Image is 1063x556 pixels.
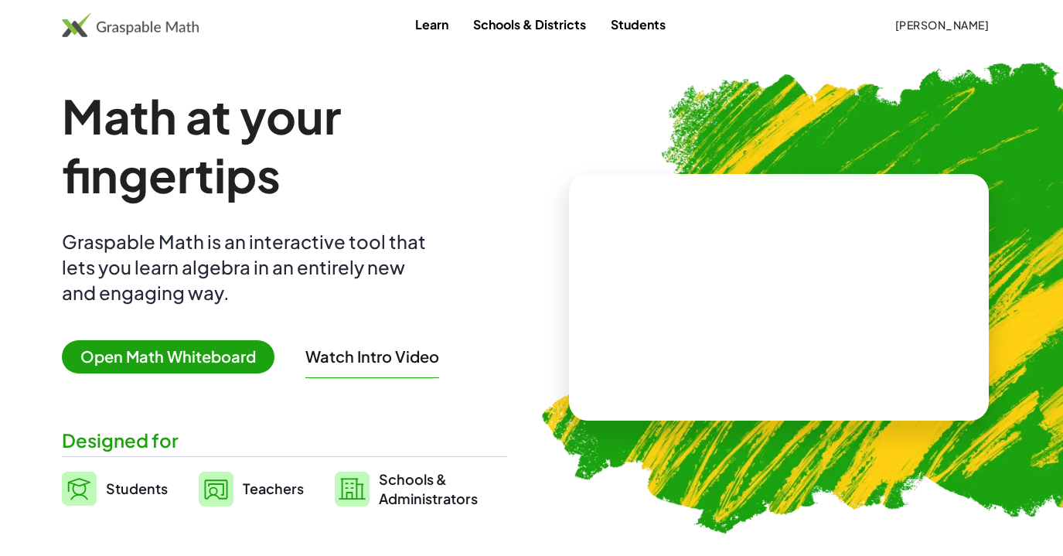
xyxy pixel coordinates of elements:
[106,479,168,497] span: Students
[199,469,304,508] a: Teachers
[62,428,507,453] div: Designed for
[335,469,478,508] a: Schools &Administrators
[243,479,304,497] span: Teachers
[62,87,507,204] h1: Math at your fingertips
[62,350,287,366] a: Open Math Whiteboard
[62,229,433,305] div: Graspable Math is an interactive tool that lets you learn algebra in an entirely new and engaging...
[894,18,989,32] span: [PERSON_NAME]
[335,472,370,507] img: svg%3e
[882,11,1001,39] button: [PERSON_NAME]
[199,472,233,507] img: svg%3e
[62,472,97,506] img: svg%3e
[461,10,598,39] a: Schools & Districts
[403,10,461,39] a: Learn
[62,469,168,508] a: Students
[379,469,478,508] span: Schools & Administrators
[598,10,678,39] a: Students
[663,239,894,355] video: What is this? This is dynamic math notation. Dynamic math notation plays a central role in how Gr...
[62,340,274,374] span: Open Math Whiteboard
[305,346,439,367] button: Watch Intro Video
